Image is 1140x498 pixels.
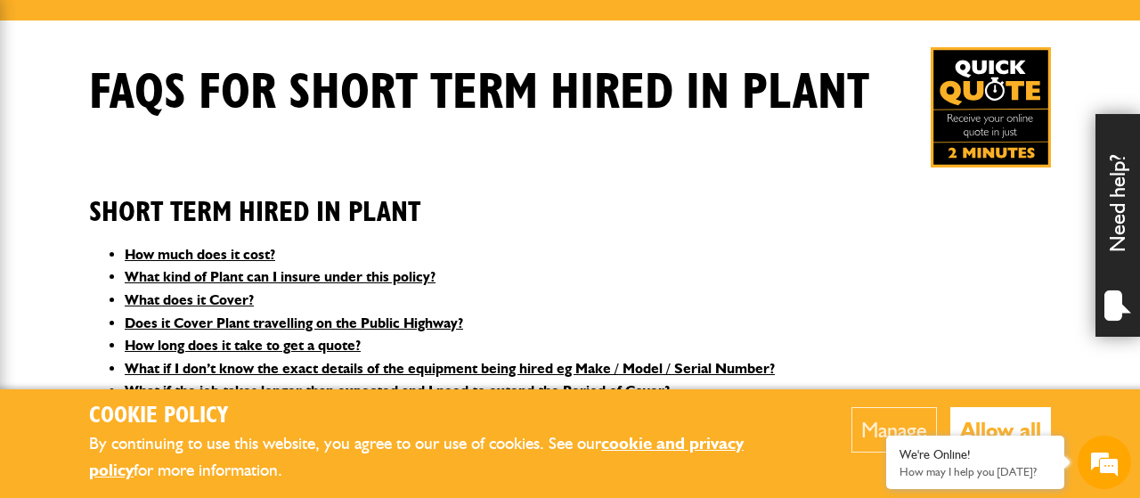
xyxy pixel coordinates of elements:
[900,465,1051,478] p: How may I help you today?
[125,291,254,308] a: What does it Cover?
[950,407,1051,453] button: Allow all
[851,407,937,453] button: Manage
[125,337,361,354] a: How long does it take to get a quote?
[89,403,797,430] h2: Cookie Policy
[931,47,1051,167] a: Get your insurance quote in just 2-minutes
[931,47,1051,167] img: Quick Quote
[89,63,869,123] h1: FAQS for Short Term Hired In Plant
[1095,114,1140,337] div: Need help?
[125,268,436,285] a: What kind of Plant can I insure under this policy?
[125,314,463,331] a: Does it Cover Plant travelling on the Public Highway?
[89,430,797,485] p: By continuing to use this website, you agree to our use of cookies. See our for more information.
[125,382,670,399] a: What if the job takes longer than expected and I need to extend the Period of Cover?
[125,246,275,263] a: How much does it cost?
[89,168,1051,229] h2: Short Term Hired In Plant
[125,360,775,377] a: What if I don’t know the exact details of the equipment being hired eg Make / Model / Serial Number?
[900,447,1051,462] div: We're Online!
